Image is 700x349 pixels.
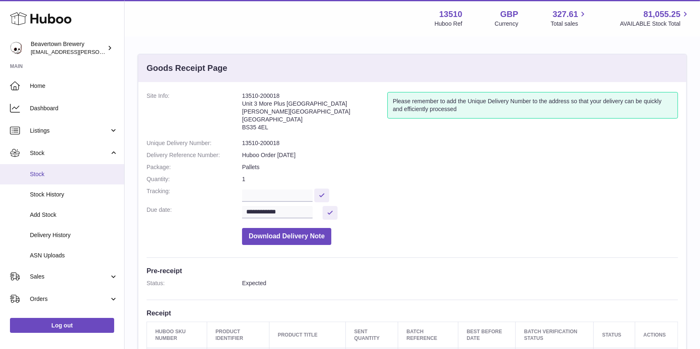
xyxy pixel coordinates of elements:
button: Download Delivery Note [242,228,331,245]
a: Log out [10,318,114,333]
span: Home [30,82,118,90]
span: Delivery History [30,231,118,239]
strong: GBP [500,9,518,20]
span: 327.61 [553,9,578,20]
th: Product Identifier [207,322,269,348]
dt: Package: [147,163,242,171]
span: Add Stock [30,211,118,219]
img: kit.lowe@beavertownbrewery.co.uk [10,42,22,54]
th: Batch Reference [398,322,458,348]
th: Status [594,322,635,348]
span: Stock History [30,191,118,199]
dt: Due date: [147,206,242,220]
dd: Pallets [242,163,678,171]
h3: Goods Receipt Page [147,63,228,74]
span: Listings [30,127,109,135]
strong: 13510 [439,9,463,20]
a: 81,055.25 AVAILABLE Stock Total [620,9,690,28]
address: 13510-200018 Unit 3 More Plus [GEOGRAPHIC_DATA] [PERSON_NAME][GEOGRAPHIC_DATA] [GEOGRAPHIC_DATA] ... [242,92,387,135]
div: Huboo Ref [435,20,463,28]
div: Beavertown Brewery [31,40,105,56]
span: ASN Uploads [30,252,118,259]
a: 327.61 Total sales [551,9,587,28]
span: Stock [30,149,109,157]
th: Batch Verification Status [516,322,594,348]
dt: Quantity: [147,175,242,183]
span: Sales [30,273,109,281]
dt: Site Info: [147,92,242,135]
dd: 1 [242,175,678,183]
dd: Huboo Order [DATE] [242,151,678,159]
h3: Receipt [147,308,678,317]
dt: Status: [147,279,242,287]
dd: Expected [242,279,678,287]
h3: Pre-receipt [147,266,678,275]
dt: Delivery Reference Number: [147,151,242,159]
div: Please remember to add the Unique Delivery Number to the address so that your delivery can be qui... [387,92,678,119]
th: Sent Quantity [346,322,398,348]
div: Currency [495,20,519,28]
span: [EMAIL_ADDRESS][PERSON_NAME][DOMAIN_NAME] [31,48,166,55]
span: Dashboard [30,104,118,112]
th: Best Before Date [458,322,516,348]
span: AVAILABLE Stock Total [620,20,690,28]
span: Orders [30,295,109,303]
dt: Unique Delivery Number: [147,139,242,147]
span: Stock [30,170,118,178]
th: Huboo SKU Number [147,322,207,348]
dt: Tracking: [147,187,242,202]
th: Actions [635,322,678,348]
th: Product title [269,322,345,348]
dd: 13510-200018 [242,139,678,147]
span: Total sales [551,20,587,28]
span: 81,055.25 [644,9,680,20]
